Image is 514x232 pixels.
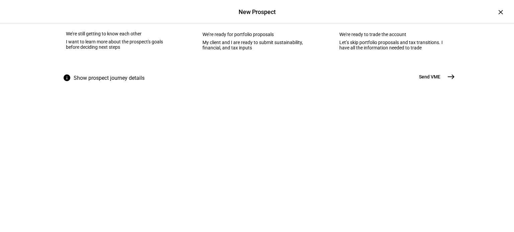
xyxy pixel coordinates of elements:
span: Show prospect journey details [74,70,145,86]
button: Show prospect journey details [56,70,154,86]
eth-mega-radio-button: We’re ready for portfolio proposals [192,3,321,70]
div: Let’s skip portfolio proposals and tax transitions. I have all the information needed to trade [339,40,447,50]
eth-mega-radio-button: We’re still getting to know each other [56,3,184,70]
button: Send VME [411,70,458,83]
eth-mega-radio-button: We're ready to trade the account [329,3,458,70]
div: We’re still getting to know each other [66,31,174,36]
div: My client and I are ready to submit sustainability, financial, and tax inputs [202,40,311,50]
div: We’re ready for portfolio proposals [202,32,311,37]
div: We're ready to trade the account [339,32,447,37]
mat-icon: info [63,74,71,82]
mat-icon: east [447,73,455,81]
span: Send VME [419,73,440,80]
div: I want to learn more about the prospect's goals before deciding next steps [66,39,174,50]
div: × [495,7,506,17]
